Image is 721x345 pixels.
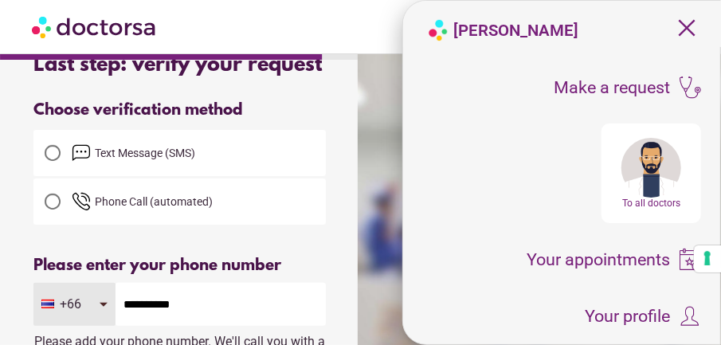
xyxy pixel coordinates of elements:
[554,79,671,96] span: Make a request
[427,19,449,41] img: logo-doctorsa-baloon.png
[33,53,326,77] div: Last step: verify your request
[586,308,671,325] span: Your profile
[32,9,158,45] img: Doctorsa.com
[95,147,195,159] span: Text Message (SMS)
[72,143,91,163] img: email
[527,251,671,269] span: Your appointments
[33,101,326,120] div: Choose verification method
[679,305,701,327] img: icons8-customer-100.png
[672,13,702,43] span: close
[679,249,701,271] img: icons8-booking-100.png
[95,195,213,208] span: Phone Call (automated)
[679,76,701,99] img: icons8-stethoscope-100.png
[33,257,326,275] div: Please enter your phone number
[694,245,721,272] button: Your consent preferences for tracking technologies
[60,296,92,312] span: +66
[72,192,91,211] img: phone
[605,198,697,209] div: To all doctors
[453,21,578,40] strong: [PERSON_NAME]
